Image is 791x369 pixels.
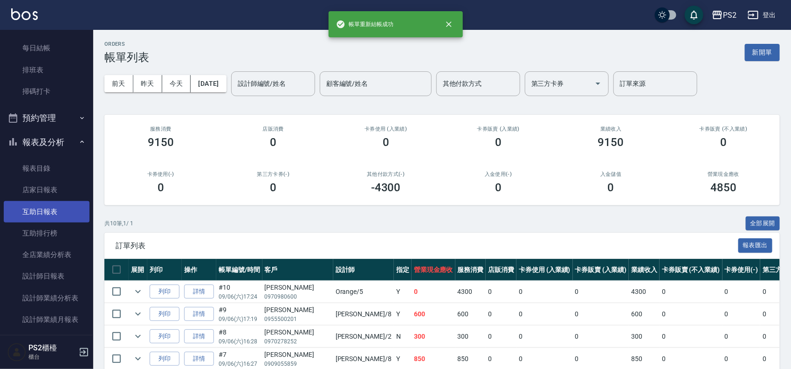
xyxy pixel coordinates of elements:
div: PS2 [723,9,736,21]
button: 列印 [150,285,179,299]
h2: 卡券使用(-) [116,171,206,177]
th: 服務消費 [455,259,486,281]
h2: 營業現金應收 [679,171,769,177]
h3: 0 [720,136,727,149]
h2: 卡券販賣 (不入業績) [679,126,769,132]
td: 0 [516,326,573,348]
a: 全店業績分析表 [4,244,89,265]
th: 展開 [129,259,147,281]
td: 0 [660,303,722,325]
th: 客戶 [262,259,333,281]
h3: 服務消費 [116,126,206,132]
td: 600 [629,303,660,325]
p: 09/06 (六) 16:28 [219,337,260,346]
button: 列印 [150,329,179,344]
th: 設計師 [333,259,394,281]
td: 0 [516,281,573,303]
h3: 0 [270,136,276,149]
td: #9 [216,303,262,325]
a: 詳情 [184,352,214,366]
button: PS2 [708,6,740,25]
h3: 0 [270,181,276,194]
h3: 0 [495,136,502,149]
td: N [394,326,412,348]
td: Y [394,303,412,325]
a: 設計師日報表 [4,265,89,287]
td: 4300 [455,281,486,303]
td: 0 [516,303,573,325]
img: Person [7,343,26,362]
a: 互助排行榜 [4,223,89,244]
p: 共 10 筆, 1 / 1 [104,219,133,228]
td: 0 [573,303,629,325]
td: 600 [412,303,455,325]
h3: 0 [495,181,502,194]
p: 0970278252 [265,337,331,346]
h3: 0 [158,181,164,194]
h3: 0 [608,181,614,194]
button: close [439,14,459,35]
td: 300 [412,326,455,348]
a: 設計師業績月報表 [4,309,89,330]
th: 卡券販賣 (不入業績) [660,259,722,281]
div: [PERSON_NAME] [265,350,331,360]
td: [PERSON_NAME] /2 [333,326,394,348]
td: 0 [573,326,629,348]
td: 0 [486,326,516,348]
td: 0 [573,281,629,303]
button: expand row [131,285,145,299]
td: 0 [660,326,722,348]
h2: 卡券販賣 (入業績) [454,126,544,132]
h3: 0 [383,136,389,149]
h2: 店販消費 [228,126,319,132]
button: 列印 [150,307,179,321]
h2: 第三方卡券(-) [228,171,319,177]
a: 報表目錄 [4,158,89,179]
div: [PERSON_NAME] [265,283,331,292]
td: #10 [216,281,262,303]
h2: ORDERS [104,41,149,47]
a: 每日結帳 [4,37,89,59]
td: 0 [412,281,455,303]
button: 全部展開 [746,216,780,231]
a: 詳情 [184,285,214,299]
a: 排班表 [4,59,89,81]
td: 4300 [629,281,660,303]
th: 列印 [147,259,182,281]
td: 300 [455,326,486,348]
a: 新開單 [745,48,780,56]
td: [PERSON_NAME] /8 [333,303,394,325]
td: 0 [722,326,761,348]
a: 店家日報表 [4,179,89,201]
td: 600 [455,303,486,325]
span: 訂單列表 [116,241,738,251]
a: 設計師排行榜 [4,330,89,352]
th: 卡券使用(-) [722,259,761,281]
p: 0970980600 [265,292,331,301]
td: #8 [216,326,262,348]
button: 預約管理 [4,106,89,130]
p: 09/06 (六) 17:19 [219,315,260,323]
th: 卡券販賣 (入業績) [573,259,629,281]
button: 登出 [744,7,780,24]
button: Open [591,76,605,91]
a: 設計師業績分析表 [4,287,89,309]
p: 0909055859 [265,360,331,368]
td: 0 [722,281,761,303]
a: 互助日報表 [4,201,89,223]
div: [PERSON_NAME] [265,327,331,337]
a: 詳情 [184,329,214,344]
button: expand row [131,307,145,321]
td: Y [394,281,412,303]
h2: 入金使用(-) [454,171,544,177]
button: 昨天 [133,75,162,92]
div: [PERSON_NAME] [265,305,331,315]
button: 報表及分析 [4,130,89,154]
h3: 9150 [598,136,624,149]
th: 帳單編號/時間 [216,259,262,281]
th: 營業現金應收 [412,259,455,281]
td: 300 [629,326,660,348]
h2: 入金儲值 [566,171,656,177]
button: 今天 [162,75,191,92]
th: 操作 [182,259,216,281]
